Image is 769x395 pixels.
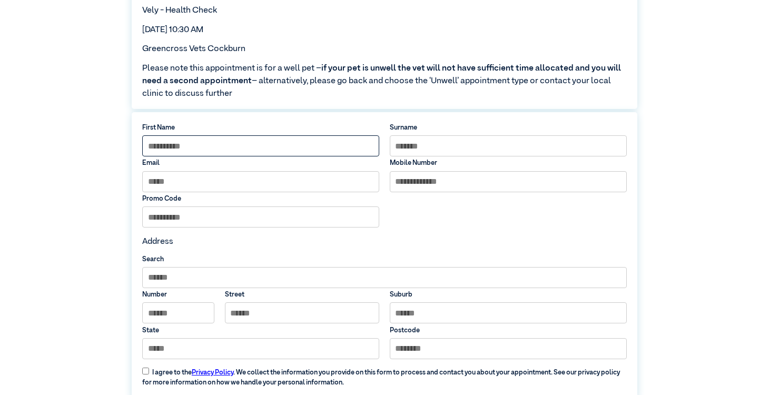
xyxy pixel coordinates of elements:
[225,290,380,300] label: Street
[142,254,627,264] label: Search
[390,325,627,335] label: Postcode
[192,369,233,376] a: Privacy Policy
[142,64,621,85] span: if your pet is unwell the vet will not have sufficient time allocated and you will need a second ...
[142,123,379,133] label: First Name
[390,123,627,133] label: Surname
[142,325,379,335] label: State
[142,62,627,100] span: Please note this appointment is for a well pet – – alternatively, please go back and choose the ‘...
[390,158,627,168] label: Mobile Number
[142,267,627,288] input: Search by Suburb
[142,6,217,15] span: Vely - Health Check
[142,237,627,247] h4: Address
[142,194,379,204] label: Promo Code
[142,290,214,300] label: Number
[142,368,149,374] input: I agree to thePrivacy Policy. We collect the information you provide on this form to process and ...
[137,361,632,388] label: I agree to the . We collect the information you provide on this form to process and contact you a...
[390,290,627,300] label: Suburb
[142,45,245,53] span: Greencross Vets Cockburn
[142,26,203,34] span: [DATE] 10:30 AM
[142,158,379,168] label: Email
